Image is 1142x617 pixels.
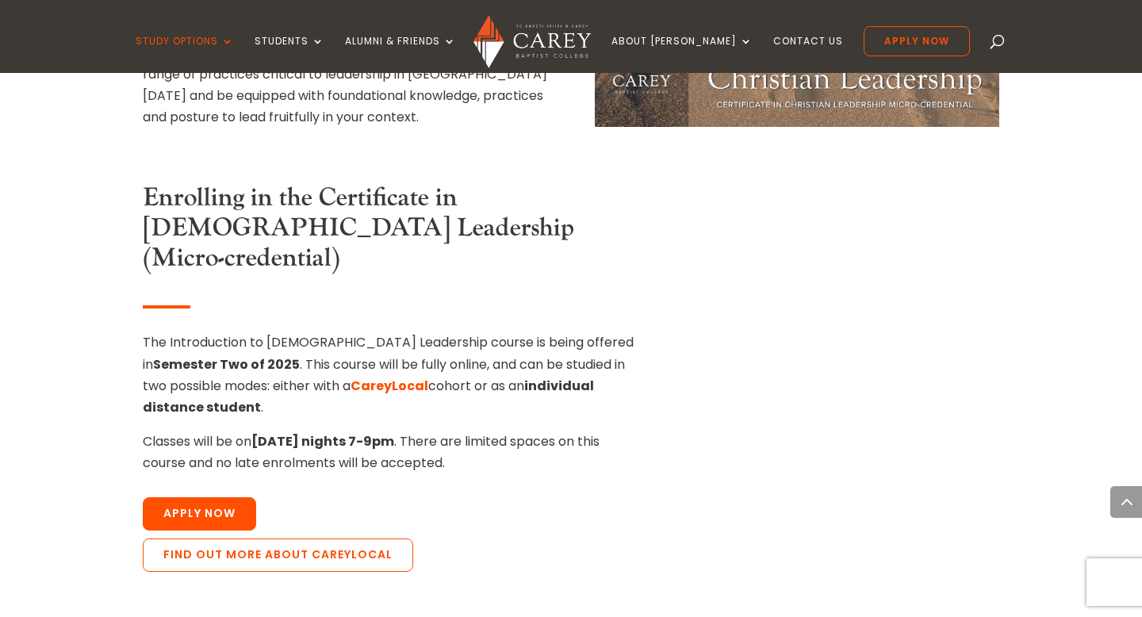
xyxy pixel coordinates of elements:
[864,26,970,56] a: Apply Now
[345,36,456,73] a: Alumni & Friends
[143,183,638,282] h3: Enrolling in the Certificate in [DEMOGRAPHIC_DATA] Leadership (Micro-credential)
[143,497,256,531] a: Apply Now
[773,36,843,73] a: Contact Us
[351,377,428,395] a: CareyLocal
[143,431,638,473] p: Classes will be on . There are limited spaces on this course and no late enrolments will be accep...
[473,15,590,68] img: Carey Baptist College
[153,355,300,374] strong: Semester Two of 2025
[251,432,394,450] strong: [DATE] nights 7-9pm
[136,36,234,73] a: Study Options
[611,36,753,73] a: About [PERSON_NAME]
[143,331,638,431] p: The Introduction to [DEMOGRAPHIC_DATA] Leadership course is being offered in . This course will b...
[143,538,413,572] a: Find out more about CareyLocal
[255,36,324,73] a: Students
